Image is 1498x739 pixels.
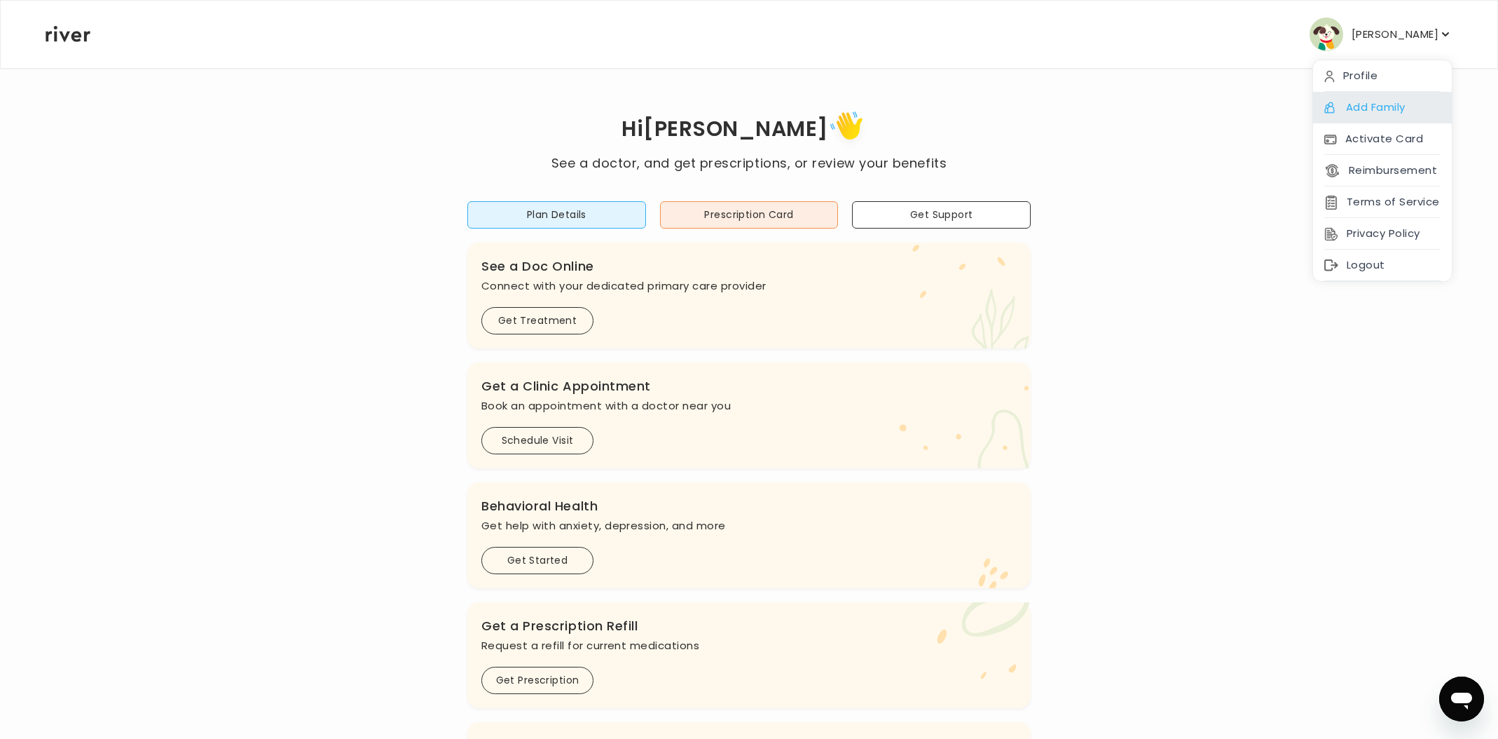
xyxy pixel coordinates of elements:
p: See a doctor, and get prescriptions, or review your benefits [551,154,947,173]
h3: Get a Prescription Refill [481,616,1017,636]
button: Get Support [852,201,1031,229]
p: Request a refill for current medications [481,636,1017,656]
p: [PERSON_NAME] [1352,25,1438,44]
button: user avatar[PERSON_NAME] [1310,18,1452,51]
iframe: Button to launch messaging window [1439,677,1484,721]
div: Profile [1313,60,1452,92]
button: Schedule Visit [481,427,593,454]
div: Terms of Service [1313,187,1452,218]
p: Get help with anxiety, depression, and more [481,516,1017,536]
button: Get Treatment [481,307,593,334]
h3: See a Doc Online [481,257,1017,276]
h1: Hi [PERSON_NAME] [551,107,947,154]
p: Connect with your dedicated primary care provider [481,276,1017,296]
div: Add Family [1313,92,1452,123]
button: Prescription Card [660,201,839,229]
h3: Behavioral Health [481,496,1017,516]
div: Logout [1313,250,1452,281]
img: user avatar [1310,18,1343,51]
button: Plan Details [467,201,646,229]
button: Get Prescription [481,667,593,694]
button: Get Started [481,547,593,574]
button: Reimbursement [1324,161,1437,180]
p: Book an appointment with a doctor near you [481,396,1017,416]
h3: Get a Clinic Appointment [481,377,1017,396]
div: Privacy Policy [1313,218,1452,250]
div: Activate Card [1313,123,1452,155]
